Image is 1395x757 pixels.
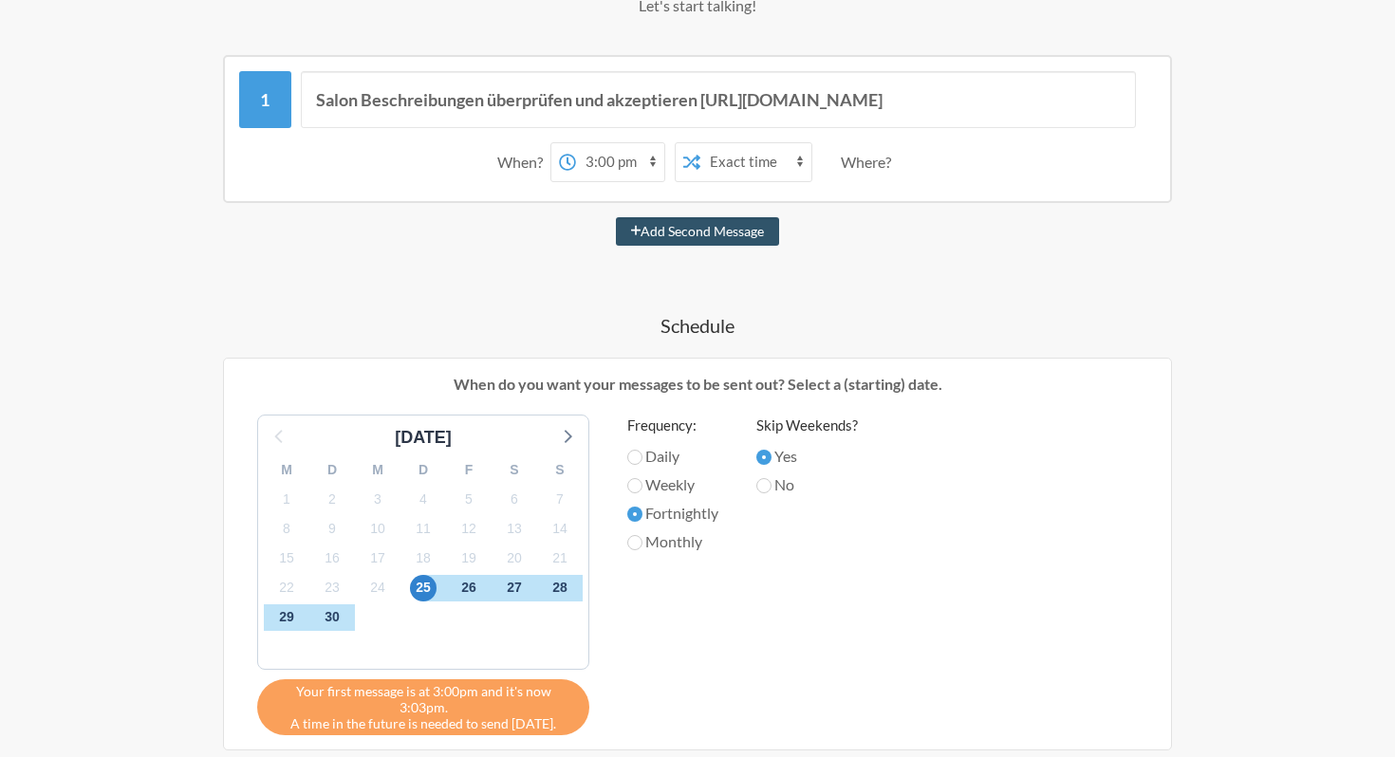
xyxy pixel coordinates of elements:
[456,515,482,542] span: Sonntag, 12. Oktober 2025
[410,486,437,512] span: Samstag, 4. Oktober 2025
[547,515,573,542] span: Dienstag, 14. Oktober 2025
[387,425,459,451] div: [DATE]
[273,545,300,572] span: Mittwoch, 15. Oktober 2025
[501,545,528,572] span: Montag, 20. Oktober 2025
[410,515,437,542] span: Samstag, 11. Oktober 2025
[301,71,1137,128] input: Message
[271,683,575,715] span: Your first message is at 3:00pm and it's now 3:03pm.
[410,575,437,601] span: Samstag, 25. Oktober 2025
[446,455,492,485] div: F
[616,217,780,246] button: Add Second Message
[627,415,718,436] label: Frequency:
[319,486,345,512] span: Donnerstag, 2. Oktober 2025
[547,575,573,601] span: Dienstag, 28. Oktober 2025
[364,545,391,572] span: Freitag, 17. Oktober 2025
[627,507,642,522] input: Fortnightly
[501,515,528,542] span: Montag, 13. Oktober 2025
[273,515,300,542] span: Mittwoch, 8. Oktober 2025
[547,545,573,572] span: Dienstag, 21. Oktober 2025
[627,473,718,496] label: Weekly
[756,450,772,465] input: Yes
[456,486,482,512] span: Sonntag, 5. Oktober 2025
[319,575,345,601] span: Donnerstag, 23. Oktober 2025
[627,478,642,493] input: Weekly
[319,604,345,631] span: Donnerstag, 30. Oktober 2025
[410,545,437,572] span: Samstag, 18. Oktober 2025
[756,473,858,496] label: No
[627,445,718,468] label: Daily
[501,486,528,512] span: Montag, 6. Oktober 2025
[627,450,642,465] input: Daily
[364,575,391,601] span: Freitag, 24. Oktober 2025
[547,486,573,512] span: Dienstag, 7. Oktober 2025
[273,486,300,512] span: Mittwoch, 1. Oktober 2025
[756,445,858,468] label: Yes
[492,455,537,485] div: S
[501,575,528,601] span: Montag, 27. Oktober 2025
[309,455,355,485] div: D
[627,530,718,553] label: Monthly
[273,575,300,601] span: Mittwoch, 22. Oktober 2025
[147,312,1248,339] h4: Schedule
[456,545,482,572] span: Sonntag, 19. Oktober 2025
[400,455,446,485] div: D
[756,415,858,436] label: Skip Weekends?
[273,604,300,631] span: Mittwoch, 29. Oktober 2025
[319,515,345,542] span: Donnerstag, 9. Oktober 2025
[319,545,345,572] span: Donnerstag, 16. Oktober 2025
[355,455,400,485] div: M
[257,679,589,735] div: A time in the future is needed to send [DATE].
[627,502,718,525] label: Fortnightly
[841,142,899,182] div: Where?
[627,535,642,550] input: Monthly
[238,373,1157,396] p: When do you want your messages to be sent out? Select a (starting) date.
[364,515,391,542] span: Freitag, 10. Oktober 2025
[756,478,772,493] input: No
[497,142,550,182] div: When?
[364,486,391,512] span: Freitag, 3. Oktober 2025
[537,455,583,485] div: S
[264,455,309,485] div: M
[456,575,482,601] span: Sonntag, 26. Oktober 2025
